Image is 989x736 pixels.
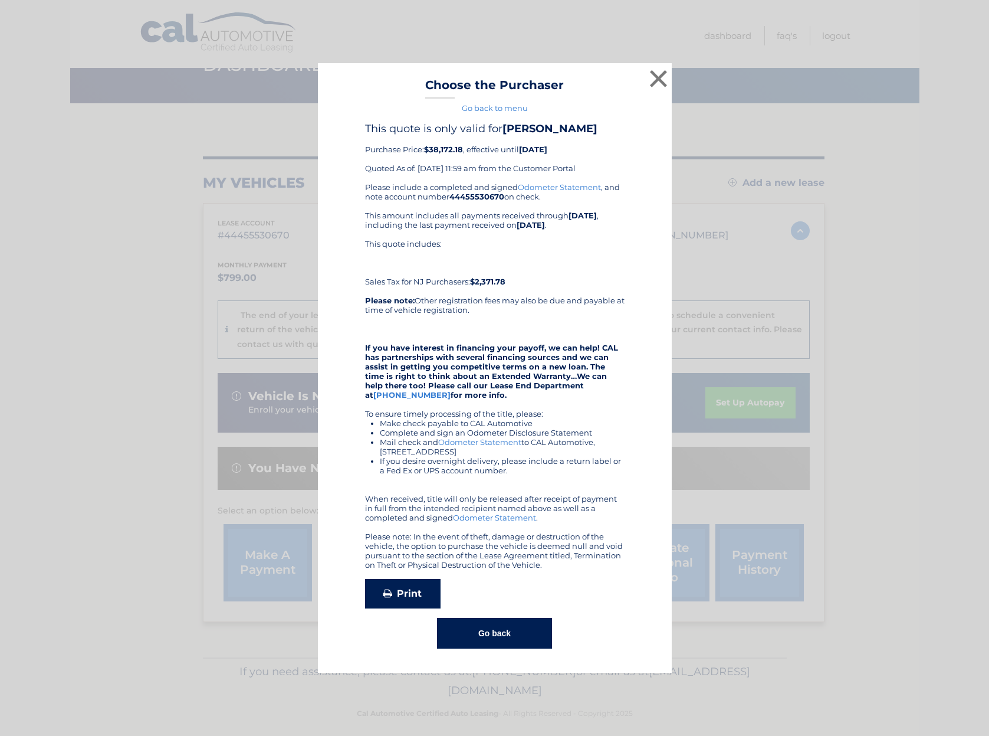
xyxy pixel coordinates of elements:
b: [DATE] [517,220,545,230]
a: Odometer Statement [518,182,601,192]
b: [PERSON_NAME] [502,122,597,135]
h4: This quote is only valid for [365,122,625,135]
b: $38,172.18 [424,145,463,154]
a: Go back to menu [462,103,528,113]
b: 44455530670 [449,192,504,201]
b: [DATE] [569,211,597,220]
a: [PHONE_NUMBER] [373,390,451,400]
div: Purchase Price: , effective until Quoted As of: [DATE] 11:59 am from the Customer Portal [365,122,625,182]
button: × [647,67,671,90]
li: Mail check and to CAL Automotive, [STREET_ADDRESS] [380,437,625,456]
div: Please include a completed and signed , and note account number on check. This amount includes al... [365,182,625,570]
b: $2,371.78 [470,277,505,286]
a: Odometer Statement [453,513,536,522]
strong: If you have interest in financing your payoff, we can help! CAL has partnerships with several fin... [365,343,618,400]
b: [DATE] [519,145,547,154]
div: This quote includes: Sales Tax for NJ Purchasers: [365,239,625,286]
b: Please note: [365,296,415,305]
button: Go back [437,618,552,649]
li: Make check payable to CAL Automotive [380,418,625,428]
h3: Choose the Purchaser [425,78,564,99]
a: Print [365,579,441,609]
li: Complete and sign an Odometer Disclosure Statement [380,428,625,437]
a: Odometer Statement [438,437,521,447]
li: If you desire overnight delivery, please include a return label or a Fed Ex or UPS account number. [380,456,625,475]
